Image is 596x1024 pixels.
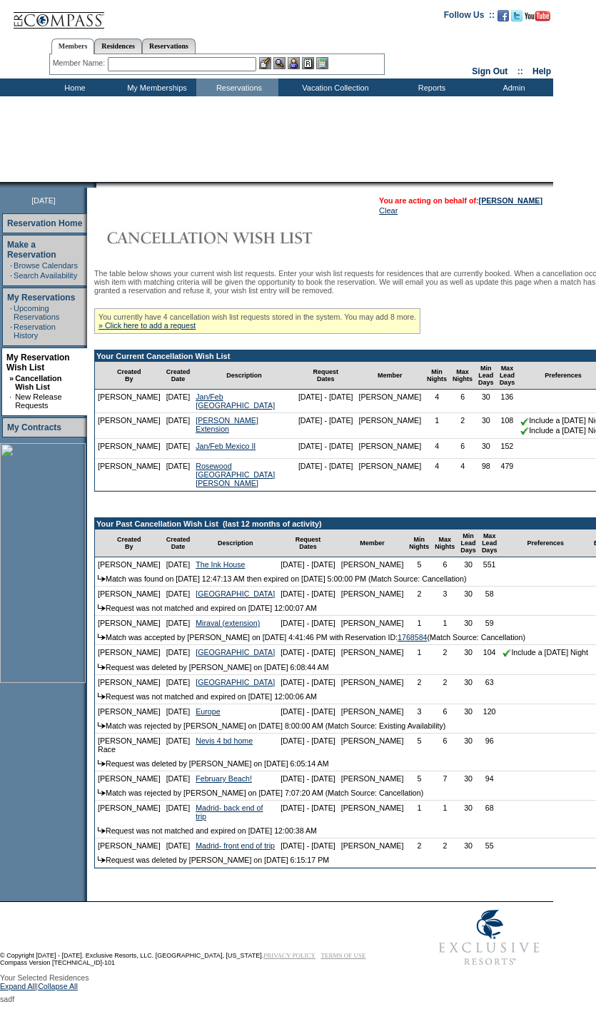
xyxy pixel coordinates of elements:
span: :: [517,66,523,76]
td: [DATE] [163,734,193,756]
a: Cancellation Wish List [15,374,61,391]
td: [DATE] [163,645,193,660]
td: [PERSON_NAME] [338,838,407,853]
td: Member [355,362,424,390]
img: chkSmaller.gif [502,649,511,657]
td: Min Nights [424,362,450,390]
td: [PERSON_NAME] [95,645,163,660]
img: arrow.gif [98,722,106,729]
img: Reservations [302,57,314,69]
img: arrow.gif [98,575,106,582]
a: The Ink House [196,560,245,569]
a: PRIVACY POLICY [263,952,315,959]
img: Exclusive Resorts [425,902,553,973]
div: You currently have 4 cancellation wish list requests stored in the system. You may add 8 more. [94,308,420,334]
td: [PERSON_NAME] [355,413,424,438]
td: [DATE] [163,675,193,689]
td: [DATE] [163,771,193,786]
td: · [10,304,12,321]
td: 30 [458,801,479,823]
a: Browse Calendars [14,261,78,270]
a: Nevis 4 bd home [196,736,253,745]
a: My Contracts [7,422,61,432]
a: [GEOGRAPHIC_DATA] [196,678,275,686]
nobr: [DATE] - [DATE] [298,392,353,401]
nobr: [DATE] - [DATE] [281,648,335,657]
img: arrow.gif [98,789,106,796]
td: [PERSON_NAME] [338,587,407,601]
td: [PERSON_NAME] [95,390,163,413]
td: [PERSON_NAME] [355,459,424,491]
td: [PERSON_NAME] [355,390,424,413]
td: 30 [475,439,497,459]
a: My Reservation Wish List [6,353,70,372]
td: 68 [479,801,500,823]
td: [PERSON_NAME] [338,557,407,572]
td: [DATE] [163,704,193,719]
nobr: [DATE] - [DATE] [281,774,335,783]
td: 96 [479,734,500,756]
td: Follow Us :: [444,9,495,26]
img: chkSmaller.gif [520,427,529,435]
nobr: [DATE] - [DATE] [298,416,353,425]
a: Upcoming Reservations [14,304,59,321]
td: 1 [406,616,432,630]
a: Madrid- front end of trip [196,841,275,850]
td: Created Date [163,362,193,390]
td: 6 [432,734,458,756]
td: 30 [458,645,479,660]
td: 4 [424,439,450,459]
td: Created By [95,529,163,557]
a: Collapse All [38,982,78,995]
td: 6 [450,439,475,459]
td: 59 [479,616,500,630]
td: Request Dates [278,529,338,557]
td: Created By [95,362,163,390]
img: arrow.gif [98,693,106,699]
a: [PERSON_NAME] [479,196,542,205]
span: [DATE] [31,196,56,205]
td: [PERSON_NAME] [95,459,163,491]
td: Description [193,529,278,557]
td: 30 [458,557,479,572]
td: [PERSON_NAME] Race [95,734,163,756]
td: [PERSON_NAME] [338,801,407,823]
td: 479 [497,459,518,491]
a: Clear [379,206,398,215]
td: 551 [479,557,500,572]
td: Min Nights [406,529,432,557]
td: Vacation Collection [278,78,389,96]
td: [PERSON_NAME] [95,413,163,438]
td: [DATE] [163,838,193,853]
a: [GEOGRAPHIC_DATA] [196,589,275,598]
nobr: [DATE] - [DATE] [281,678,335,686]
img: arrow.gif [98,664,106,670]
td: 4 [424,459,450,491]
img: blank.gif [96,182,98,188]
a: 1768584 [398,633,428,642]
td: 98 [475,459,497,491]
a: Sign Out [472,66,507,76]
td: Preferences [500,529,591,557]
td: [PERSON_NAME] [95,801,163,823]
td: 30 [458,587,479,601]
td: [DATE] [163,616,193,630]
nobr: [DATE] - [DATE] [298,462,353,470]
td: 4 [424,390,450,413]
td: 120 [479,704,500,719]
td: [PERSON_NAME] [338,645,407,660]
td: 2 [432,675,458,689]
td: [PERSON_NAME] [338,771,407,786]
nobr: [DATE] - [DATE] [281,804,335,812]
td: Admin [471,78,553,96]
td: 30 [458,675,479,689]
img: promoShadowLeftCorner.gif [91,182,96,188]
a: Members [51,39,95,54]
a: TERMS OF USE [321,952,366,959]
td: Max Nights [432,529,458,557]
td: 7 [432,771,458,786]
td: 5 [406,557,432,572]
td: 6 [432,704,458,719]
img: arrow.gif [98,760,106,766]
img: Impersonate [288,57,300,69]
